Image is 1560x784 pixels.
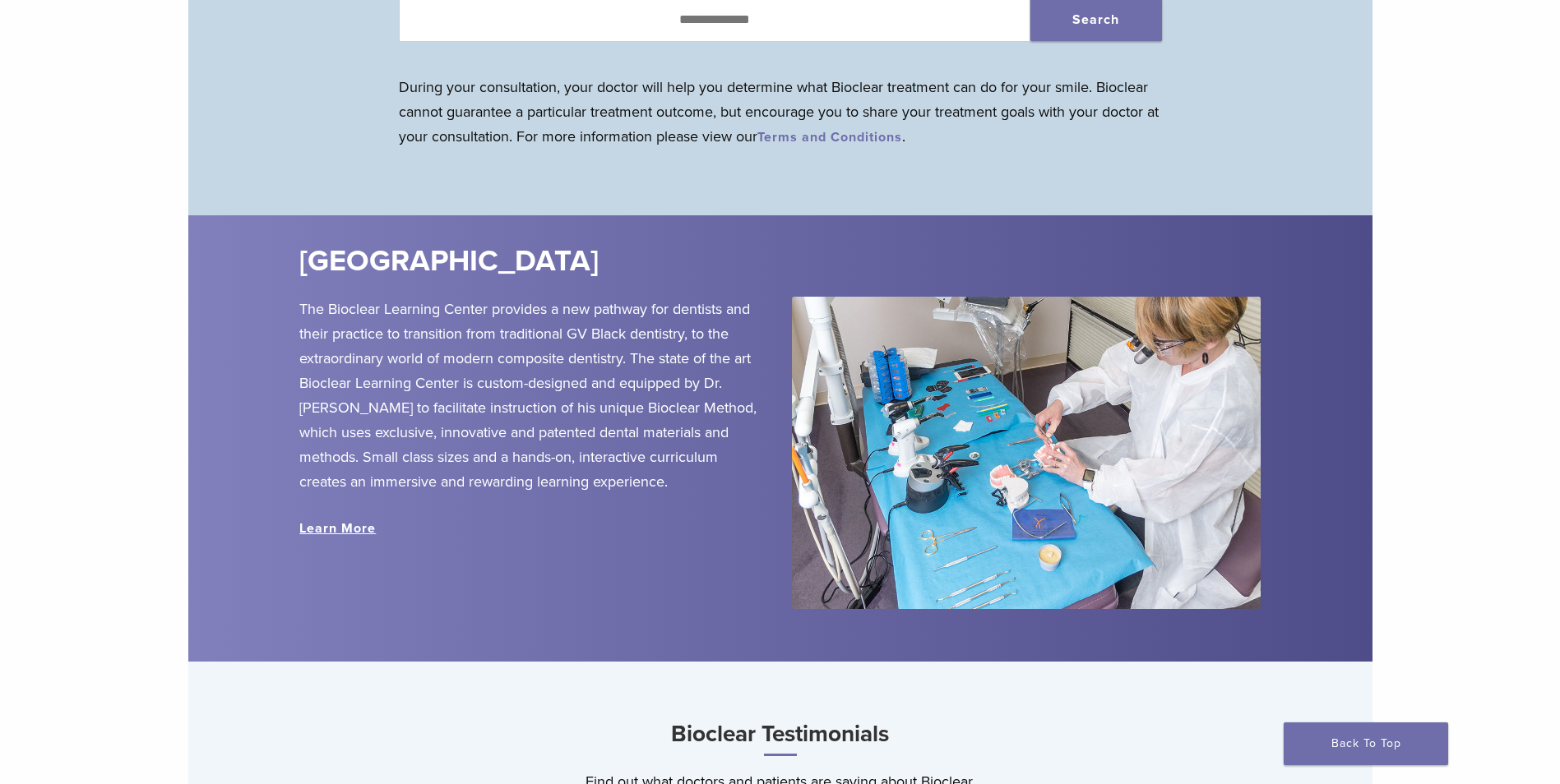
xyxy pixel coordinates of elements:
h2: [GEOGRAPHIC_DATA] [299,242,878,281]
a: Terms and Conditions [757,129,902,145]
h3: Bioclear Testimonials [188,714,1373,756]
p: During your consultation, your doctor will help you determine what Bioclear treatment can do for ... [399,75,1162,149]
a: Back To Top [1284,722,1448,765]
a: Learn More [299,520,376,537]
p: The Bioclear Learning Center provides a new pathway for dentists and their practice to transition... [299,297,767,494]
